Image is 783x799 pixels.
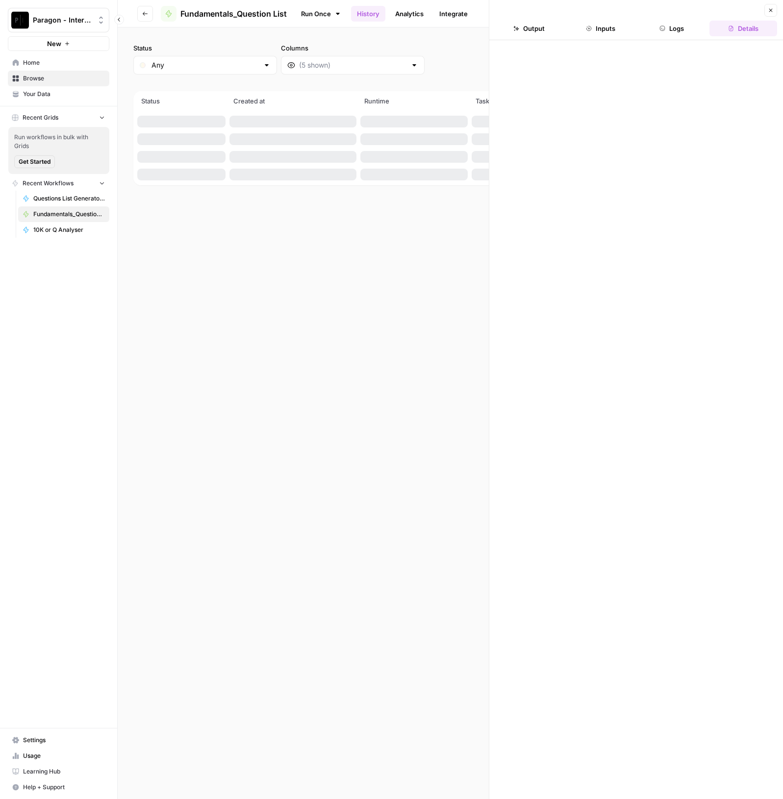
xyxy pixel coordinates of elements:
[351,6,385,22] a: History
[11,11,29,29] img: Paragon - Internal Usage Logo
[23,90,105,99] span: Your Data
[18,206,109,222] a: Fundamentals_Question List
[33,15,92,25] span: Paragon - Internal Usage
[152,60,259,70] input: Any
[8,8,109,32] button: Workspace: Paragon - Internal Usage
[227,91,358,113] th: Created at
[470,91,557,113] th: Tasks
[8,732,109,748] a: Settings
[180,8,287,20] span: Fundamentals_Question List
[8,55,109,71] a: Home
[495,21,563,36] button: Output
[23,74,105,83] span: Browse
[135,91,227,113] th: Status
[33,194,105,203] span: Questions List Generator 2.0
[23,179,74,188] span: Recent Workflows
[8,71,109,86] a: Browse
[23,767,105,776] span: Learning Hub
[567,21,634,36] button: Inputs
[33,210,105,219] span: Fundamentals_Question List
[23,58,105,67] span: Home
[23,736,105,745] span: Settings
[8,110,109,125] button: Recent Grids
[18,222,109,238] a: 10K or Q Analyser
[19,157,51,166] span: Get Started
[295,5,347,22] a: Run Once
[161,6,287,22] a: Fundamentals_Question List
[8,86,109,102] a: Your Data
[8,748,109,764] a: Usage
[8,176,109,191] button: Recent Workflows
[18,191,109,206] a: Questions List Generator 2.0
[358,91,470,113] th: Runtime
[433,6,474,22] a: Integrate
[14,133,103,150] span: Run workflows in bulk with Grids
[8,36,109,51] button: New
[33,225,105,234] span: 10K or Q Analyser
[8,779,109,795] button: Help + Support
[638,21,706,36] button: Logs
[23,113,58,122] span: Recent Grids
[23,751,105,760] span: Usage
[23,783,105,792] span: Help + Support
[281,43,425,53] label: Columns
[709,21,777,36] button: Details
[47,39,61,49] span: New
[299,60,406,70] input: (5 shown)
[8,764,109,779] a: Learning Hub
[133,43,277,53] label: Status
[14,155,55,168] button: Get Started
[389,6,429,22] a: Analytics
